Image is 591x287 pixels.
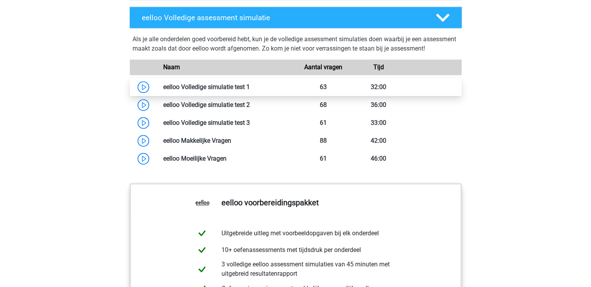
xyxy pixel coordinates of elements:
div: Aantal vragen [295,63,350,72]
div: eelloo Makkelijke Vragen [157,136,296,145]
a: eelloo Volledige assessment simulatie [126,7,465,28]
div: eelloo Volledige simulatie test 2 [157,100,296,110]
div: eelloo Volledige simulatie test 3 [157,118,296,128]
h4: eelloo Volledige assessment simulatie [142,13,423,22]
div: eelloo Volledige simulatie test 1 [157,82,296,92]
div: eelloo Moeilijke Vragen [157,154,296,163]
div: Tijd [351,63,406,72]
div: Naam [157,63,296,72]
div: Als je alle onderdelen goed voorbereid hebt, kun je de volledige assessment simulaties doen waarb... [132,35,459,56]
